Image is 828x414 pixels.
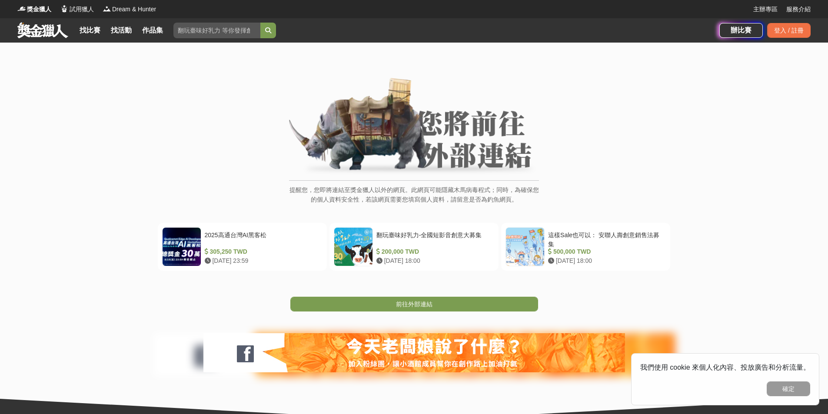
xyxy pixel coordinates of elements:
[289,185,539,213] p: 提醒您，您即將連結至獎金獵人以外的網頁。此網頁可能隱藏木馬病毒程式；同時，為確保您的個人資料安全性，若該網頁需要您填寫個人資料，請留意是否為釣魚網頁。
[107,24,135,36] a: 找活動
[205,231,319,247] div: 2025高通台灣AI黑客松
[640,364,810,371] span: 我們使用 cookie 來個人化內容、投放廣告和分析流量。
[173,23,260,38] input: 翻玩臺味好乳力 等你發揮創意！
[376,231,491,247] div: 翻玩臺味好乳力-全國短影音創意大募集
[76,24,104,36] a: 找比賽
[548,231,662,247] div: 這樣Sale也可以： 安聯人壽創意銷售法募集
[205,256,319,265] div: [DATE] 23:59
[396,301,432,308] span: 前往外部連結
[103,5,156,14] a: LogoDream & Hunter
[501,223,670,271] a: 這樣Sale也可以： 安聯人壽創意銷售法募集 500,000 TWD [DATE] 18:00
[112,5,156,14] span: Dream & Hunter
[290,297,538,311] a: 前往外部連結
[17,4,26,13] img: Logo
[767,381,810,396] button: 確定
[786,5,811,14] a: 服務介紹
[70,5,94,14] span: 試用獵人
[60,5,94,14] a: Logo試用獵人
[139,24,166,36] a: 作品集
[548,247,662,256] div: 500,000 TWD
[158,223,327,271] a: 2025高通台灣AI黑客松 305,250 TWD [DATE] 23:59
[17,5,51,14] a: Logo獎金獵人
[767,23,811,38] div: 登入 / 註冊
[376,247,491,256] div: 200,000 TWD
[329,223,499,271] a: 翻玩臺味好乳力-全國短影音創意大募集 200,000 TWD [DATE] 18:00
[103,4,111,13] img: Logo
[753,5,778,14] a: 主辦專區
[548,256,662,265] div: [DATE] 18:00
[376,256,491,265] div: [DATE] 18:00
[719,23,763,38] a: 辦比賽
[289,78,539,176] img: External Link Banner
[205,247,319,256] div: 305,250 TWD
[27,5,51,14] span: 獎金獵人
[60,4,69,13] img: Logo
[203,333,625,372] img: 127fc932-0e2d-47dc-a7d9-3a4a18f96856.jpg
